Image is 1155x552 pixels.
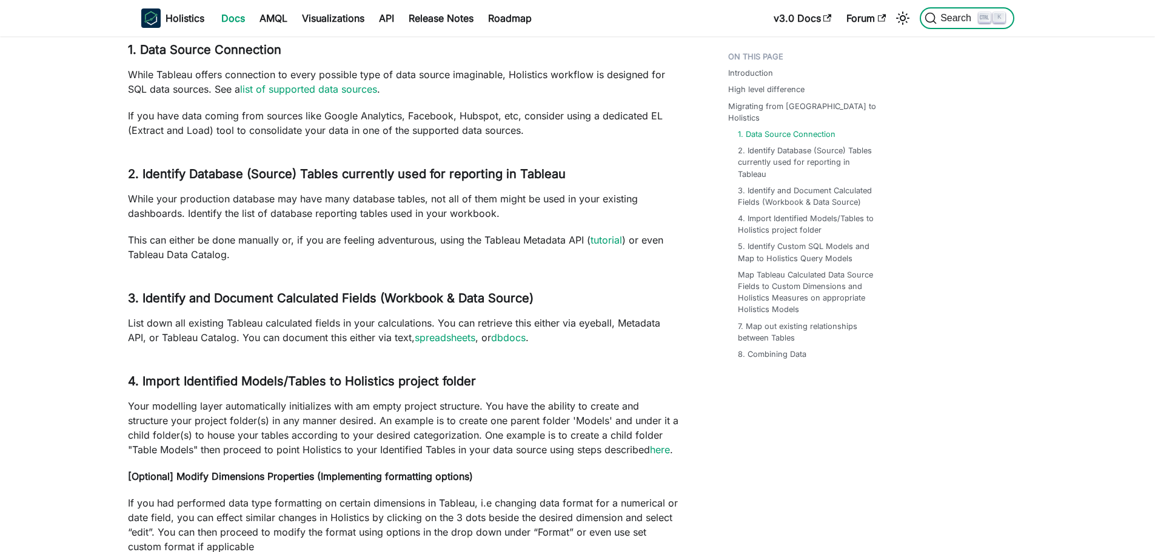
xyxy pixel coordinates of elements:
p: Your modelling layer automatically initializes with am empty project structure. You have the abil... [128,399,680,457]
a: Introduction [728,67,773,79]
p: List down all existing Tableau calculated fields in your calculations. You can retrieve this eith... [128,316,680,345]
p: If you have data coming from sources like Google Analytics, Facebook, Hubspot, etc, consider usin... [128,108,680,138]
a: 3. Identify and Document Calculated Fields (Workbook & Data Source) [738,185,880,208]
img: Holistics [141,8,161,28]
a: spreadsheets [415,331,475,344]
a: Migrating from [GEOGRAPHIC_DATA] to Holistics [728,101,885,124]
a: Map Tableau Calculated Data Source Fields to Custom Dimensions and Holistics Measures on appropri... [738,269,880,316]
strong: [Optional] Modify Dimensions Properties (Implementing formatting options) [128,470,473,482]
a: Roadmap [481,8,539,28]
span: Search [937,13,979,24]
h3: 1. Data Source Connection [128,42,680,58]
b: Holistics [166,11,204,25]
p: While your production database may have many database tables, not all of them might be used in yo... [128,191,680,221]
a: list of supported data sources [240,83,377,95]
a: Forum [839,8,893,28]
h3: 2. Identify Database (Source) Tables currently used for reporting in Tableau [128,167,680,182]
h3: 3. Identify and Document Calculated Fields (Workbook & Data Source) [128,291,680,306]
kbd: K [993,12,1005,23]
h3: 4. Import Identified Models/Tables to Holistics project folder [128,374,680,389]
a: here [650,444,670,456]
button: Switch between dark and light mode (currently light mode) [893,8,912,28]
a: 2. Identify Database (Source) Tables currently used for reporting in Tableau [738,145,880,180]
a: tutorial [591,234,622,246]
button: Search (Ctrl+K) [920,7,1014,29]
a: Docs [214,8,252,28]
a: AMQL [252,8,295,28]
a: v3.0 Docs [766,8,839,28]
a: dbdocs [491,331,526,344]
a: 5. Identify Custom SQL Models and Map to Holistics Query Models [738,241,880,264]
a: Visualizations [295,8,372,28]
a: API [372,8,401,28]
p: While Tableau offers connection to every possible type of data source imaginable, Holistics workf... [128,67,680,96]
a: 7. Map out existing relationships between Tables [738,321,880,344]
a: 1. Data Source Connection [738,128,835,140]
a: Release Notes [401,8,481,28]
a: 8. Combining Data [738,348,806,360]
a: HolisticsHolistics [141,8,204,28]
a: 4. Import Identified Models/Tables to Holistics project folder [738,213,880,236]
p: This can either be done manually or, if you are feeling adventurous, using the Tableau Metadata A... [128,233,680,262]
a: High level difference [728,84,805,95]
